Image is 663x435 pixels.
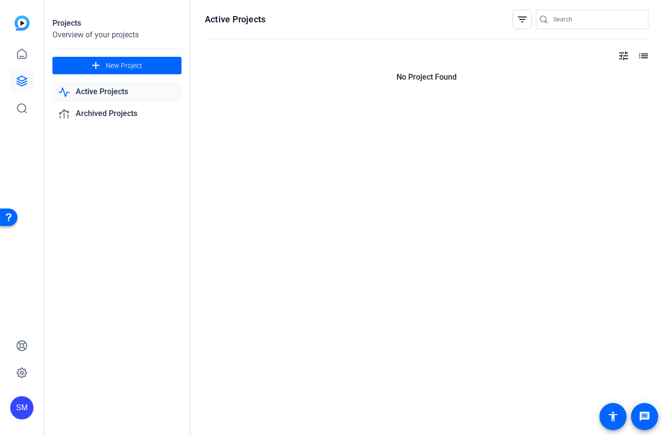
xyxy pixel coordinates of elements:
[52,29,182,41] div: Overview of your projects
[106,61,142,71] span: New Project
[205,71,648,83] p: No Project Found
[618,50,630,62] mat-icon: tune
[639,411,650,422] mat-icon: message
[637,50,648,62] mat-icon: list
[15,16,30,31] img: blue-gradient.svg
[52,57,182,74] button: New Project
[52,104,182,124] a: Archived Projects
[10,396,33,419] div: SM
[553,14,641,25] input: Search
[52,17,182,29] div: Projects
[607,411,619,422] mat-icon: accessibility
[90,60,102,72] mat-icon: add
[52,82,182,102] a: Active Projects
[205,14,265,25] h1: Active Projects
[516,14,528,25] mat-icon: filter_list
